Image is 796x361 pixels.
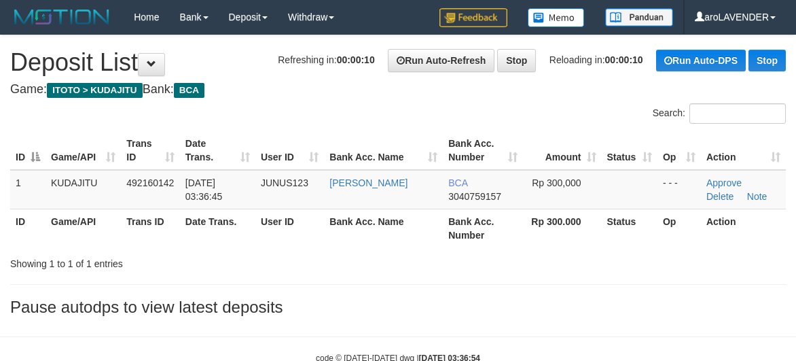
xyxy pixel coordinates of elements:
[602,209,657,247] th: Status
[46,209,121,247] th: Game/API
[324,209,443,247] th: Bank Acc. Name
[448,191,501,202] span: Copy 3040759157 to clipboard
[121,131,180,170] th: Trans ID: activate to sort column ascending
[523,209,601,247] th: Rp 300.000
[532,177,581,188] span: Rp 300,000
[706,177,742,188] a: Approve
[10,252,321,271] div: Showing 1 to 1 of 1 entries
[121,209,180,247] th: Trans ID
[10,49,786,76] h1: Deposit List
[448,177,467,188] span: BCA
[10,209,46,247] th: ID
[706,191,734,202] a: Delete
[10,170,46,209] td: 1
[261,177,308,188] span: JUNUS123
[388,49,494,72] a: Run Auto-Refresh
[174,83,204,98] span: BCA
[255,209,324,247] th: User ID
[701,209,786,247] th: Action
[605,54,643,65] strong: 00:00:10
[605,8,673,27] img: panduan.png
[337,54,375,65] strong: 00:00:10
[656,50,746,71] a: Run Auto-DPS
[126,177,174,188] span: 492160142
[10,131,46,170] th: ID: activate to sort column descending
[528,8,585,27] img: Button%20Memo.svg
[180,131,255,170] th: Date Trans.: activate to sort column ascending
[497,49,536,72] a: Stop
[46,170,121,209] td: KUDAJITU
[185,177,223,202] span: [DATE] 03:36:45
[748,50,786,71] a: Stop
[549,54,643,65] span: Reloading in:
[657,209,701,247] th: Op
[747,191,767,202] a: Note
[10,7,113,27] img: MOTION_logo.png
[324,131,443,170] th: Bank Acc. Name: activate to sort column ascending
[523,131,601,170] th: Amount: activate to sort column ascending
[701,131,786,170] th: Action: activate to sort column ascending
[443,131,523,170] th: Bank Acc. Number: activate to sort column ascending
[653,103,786,124] label: Search:
[47,83,143,98] span: ITOTO > KUDAJITU
[278,54,374,65] span: Refreshing in:
[329,177,408,188] a: [PERSON_NAME]
[443,209,523,247] th: Bank Acc. Number
[439,8,507,27] img: Feedback.jpg
[255,131,324,170] th: User ID: activate to sort column ascending
[689,103,786,124] input: Search:
[602,131,657,170] th: Status: activate to sort column ascending
[657,131,701,170] th: Op: activate to sort column ascending
[10,298,786,316] h3: Pause autodps to view latest deposits
[657,170,701,209] td: - - -
[180,209,255,247] th: Date Trans.
[46,131,121,170] th: Game/API: activate to sort column ascending
[10,83,786,97] h4: Game: Bank:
